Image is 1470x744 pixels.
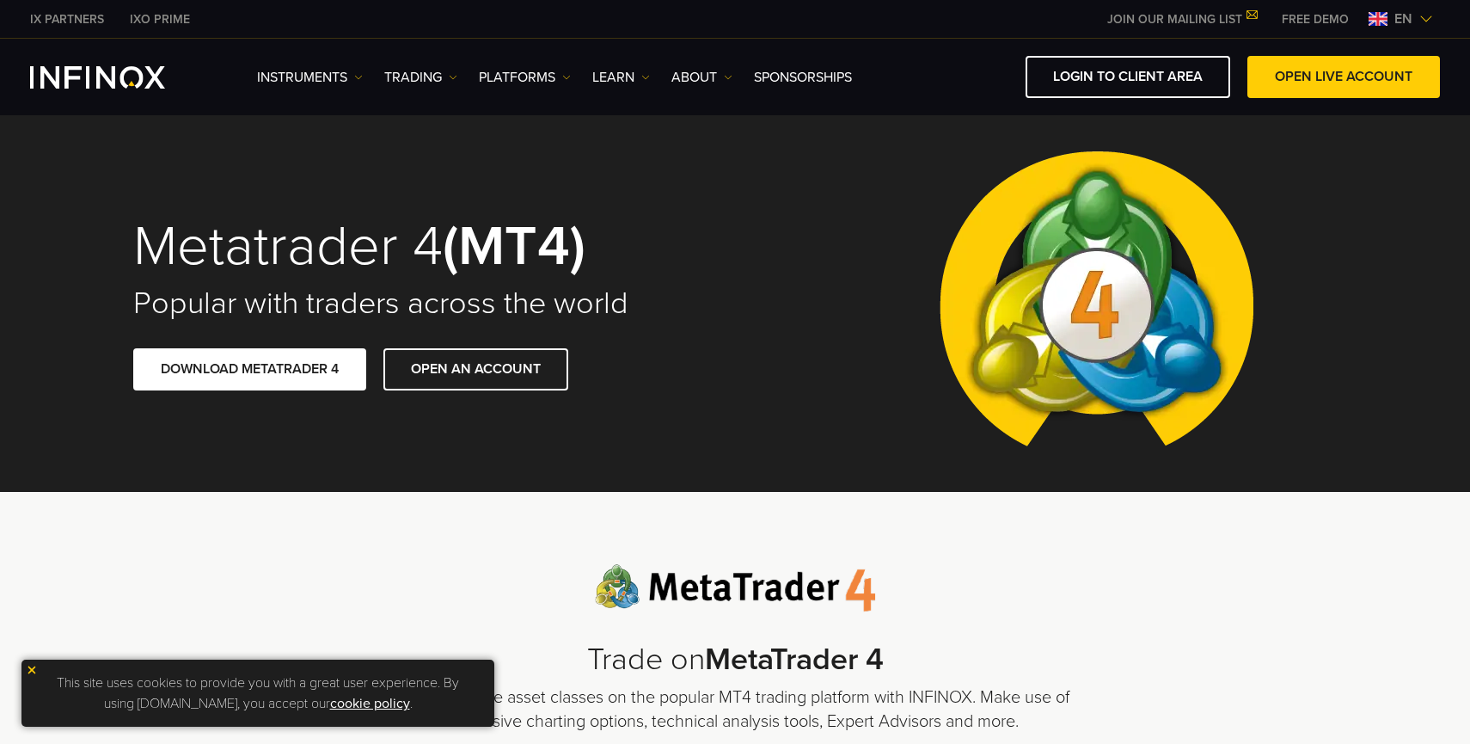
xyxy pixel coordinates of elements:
img: Meta Trader 4 [926,115,1267,492]
a: INFINOX [117,10,203,28]
a: ABOUT [671,67,732,88]
a: Instruments [257,67,363,88]
img: yellow close icon [26,664,38,676]
span: en [1387,9,1419,29]
a: Learn [592,67,650,88]
a: PLATFORMS [479,67,571,88]
h2: Trade on [391,642,1079,679]
a: OPEN LIVE ACCOUNT [1247,56,1440,98]
a: OPEN AN ACCOUNT [383,348,568,390]
a: INFINOX Logo [30,66,205,89]
a: SPONSORSHIPS [754,67,852,88]
p: This site uses cookies to provide you with a great user experience. By using [DOMAIN_NAME], you a... [30,668,486,718]
a: INFINOX MENU [1269,10,1362,28]
strong: MetaTrader 4 [705,641,884,678]
img: Meta Trader 4 logo [595,564,876,612]
p: Trade multiple asset classes on the popular MT4 trading platform with INFINOX. Make use of extens... [391,686,1079,734]
a: INFINOX [17,10,117,28]
a: JOIN OUR MAILING LIST [1094,12,1269,27]
a: TRADING [384,67,457,88]
a: DOWNLOAD METATRADER 4 [133,348,366,390]
a: cookie policy [330,695,410,712]
h1: Metatrader 4 [133,218,711,276]
a: LOGIN TO CLIENT AREA [1026,56,1230,98]
strong: (MT4) [443,212,585,280]
h2: Popular with traders across the world [133,285,711,323]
